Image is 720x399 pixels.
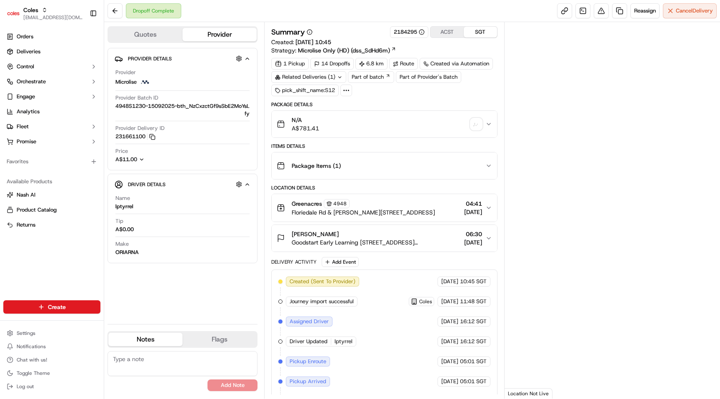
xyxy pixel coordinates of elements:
[17,383,34,390] span: Log out
[460,278,487,285] span: 10:45 SGT
[271,58,309,70] div: 1 Pickup
[108,333,182,346] button: Notes
[460,298,487,305] span: 11:48 SGT
[419,298,432,305] span: Coles
[115,78,137,86] span: Microlise
[115,102,250,117] span: 4948S1230-15092025-bth_NzCxzctGf9sSbE2MoYsLfy
[292,124,319,132] span: A$781.41
[17,108,40,115] span: Analytics
[290,278,355,285] span: Created (Sent To Provider)
[271,38,331,46] span: Created:
[17,191,35,199] span: Nash AI
[115,94,158,102] span: Provider Batch ID
[411,298,432,305] button: Coles
[115,249,139,256] div: ORIARNA
[335,338,352,345] span: lptyrrel
[17,93,35,100] span: Engage
[271,85,339,96] div: pick_shift_name:S12
[464,199,482,208] span: 04:41
[7,221,97,229] a: Returns
[290,298,354,305] span: Journey import successful
[115,125,165,132] span: Provider Delivery ID
[292,230,339,238] span: [PERSON_NAME]
[3,203,100,217] button: Product Catalog
[23,14,83,21] button: [EMAIL_ADDRESS][DOMAIN_NAME]
[115,226,134,233] div: A$0.00
[3,60,100,73] button: Control
[23,6,38,14] button: Coles
[3,45,100,58] a: Deliveries
[663,3,717,18] button: CancelDelivery
[17,63,34,70] span: Control
[333,200,347,207] span: 4948
[676,7,713,15] span: Cancel Delivery
[272,111,497,137] button: N/AA$781.41signature_proof_of_delivery image
[292,162,341,170] span: Package Items ( 1 )
[322,257,359,267] button: Add Event
[115,203,133,210] div: lptyrrel
[271,143,497,150] div: Items Details
[17,33,33,40] span: Orders
[464,230,482,238] span: 06:30
[3,367,100,379] button: Toggle Theme
[17,343,46,350] span: Notifications
[3,90,100,103] button: Engage
[290,358,326,365] span: Pickup Enroute
[17,370,50,377] span: Toggle Theme
[17,206,57,214] span: Product Catalog
[271,46,396,55] div: Strategy:
[48,303,66,311] span: Create
[389,58,418,70] a: Route
[460,338,487,345] span: 16:12 SGT
[355,58,387,70] div: 6.8 km
[464,208,482,216] span: [DATE]
[7,191,97,199] a: Nash AI
[17,330,35,337] span: Settings
[3,175,100,188] div: Available Products
[3,218,100,232] button: Returns
[271,259,317,265] div: Delivery Activity
[3,381,100,392] button: Log out
[115,69,136,76] span: Provider
[271,71,346,83] div: Related Deliveries (1)
[3,155,100,168] div: Favorites
[271,185,497,191] div: Location Details
[441,278,458,285] span: [DATE]
[348,71,394,83] a: Part of batch
[460,358,487,365] span: 05:01 SGT
[115,156,137,163] span: A$11.00
[17,123,29,130] span: Fleet
[128,55,172,62] span: Provider Details
[182,333,257,346] button: Flags
[3,75,100,88] button: Orchestrate
[115,52,250,65] button: Provider Details
[17,138,36,145] span: Promise
[115,240,129,248] span: Make
[290,318,329,325] span: Assigned Driver
[17,48,40,55] span: Deliveries
[292,116,319,124] span: N/A
[310,58,354,70] div: 14 Dropoffs
[505,388,552,399] div: Location Not Live
[3,105,100,118] a: Analytics
[182,28,257,41] button: Provider
[7,206,97,214] a: Product Catalog
[17,221,35,229] span: Returns
[630,3,660,18] button: Reassign
[3,341,100,352] button: Notifications
[430,27,464,37] button: ACST
[420,58,493,70] a: Created via Automation
[272,152,497,179] button: Package Items (1)
[3,354,100,366] button: Chat with us!
[460,378,487,385] span: 05:01 SGT
[634,7,656,15] span: Reassign
[271,28,305,36] h3: Summary
[271,101,497,108] div: Package Details
[464,238,482,247] span: [DATE]
[3,30,100,43] a: Orders
[115,217,123,225] span: Tip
